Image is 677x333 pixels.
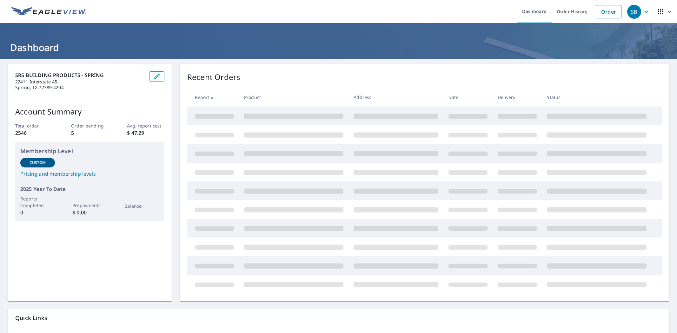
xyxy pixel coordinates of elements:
[20,170,159,178] a: Pricing and membership levels
[127,129,164,137] p: $ 47.29
[72,209,107,216] p: $ 0.00
[20,195,55,209] p: Reports Completed
[596,5,621,18] a: Order
[187,88,239,107] th: Report #
[15,129,52,137] p: 2546
[15,106,164,117] p: Account Summary
[493,88,542,107] th: Delivery
[124,203,159,209] p: Balance
[627,5,641,19] div: SB
[443,88,493,107] th: Date
[71,129,108,137] p: 5
[348,88,443,107] th: Address
[15,314,662,322] p: Quick Links
[15,79,144,85] p: 22411 Interstate 45
[15,71,144,79] p: SRS BUILDING PRODUCTS - SPRING
[15,122,52,129] p: Total order
[187,71,241,83] p: Recent Orders
[30,160,46,166] p: Custom
[15,85,144,90] p: Spring, TX 77389-4204
[71,122,108,129] p: Order pending
[72,202,107,209] p: Prepayments
[20,209,55,216] p: 0
[11,7,86,16] img: EV Logo
[239,88,348,107] th: Product
[127,122,164,129] p: Avg. report cost
[20,147,159,155] p: Membership Level
[8,41,669,54] h1: Dashboard
[542,88,652,107] th: Status
[20,185,159,193] p: 2025 Year To Date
